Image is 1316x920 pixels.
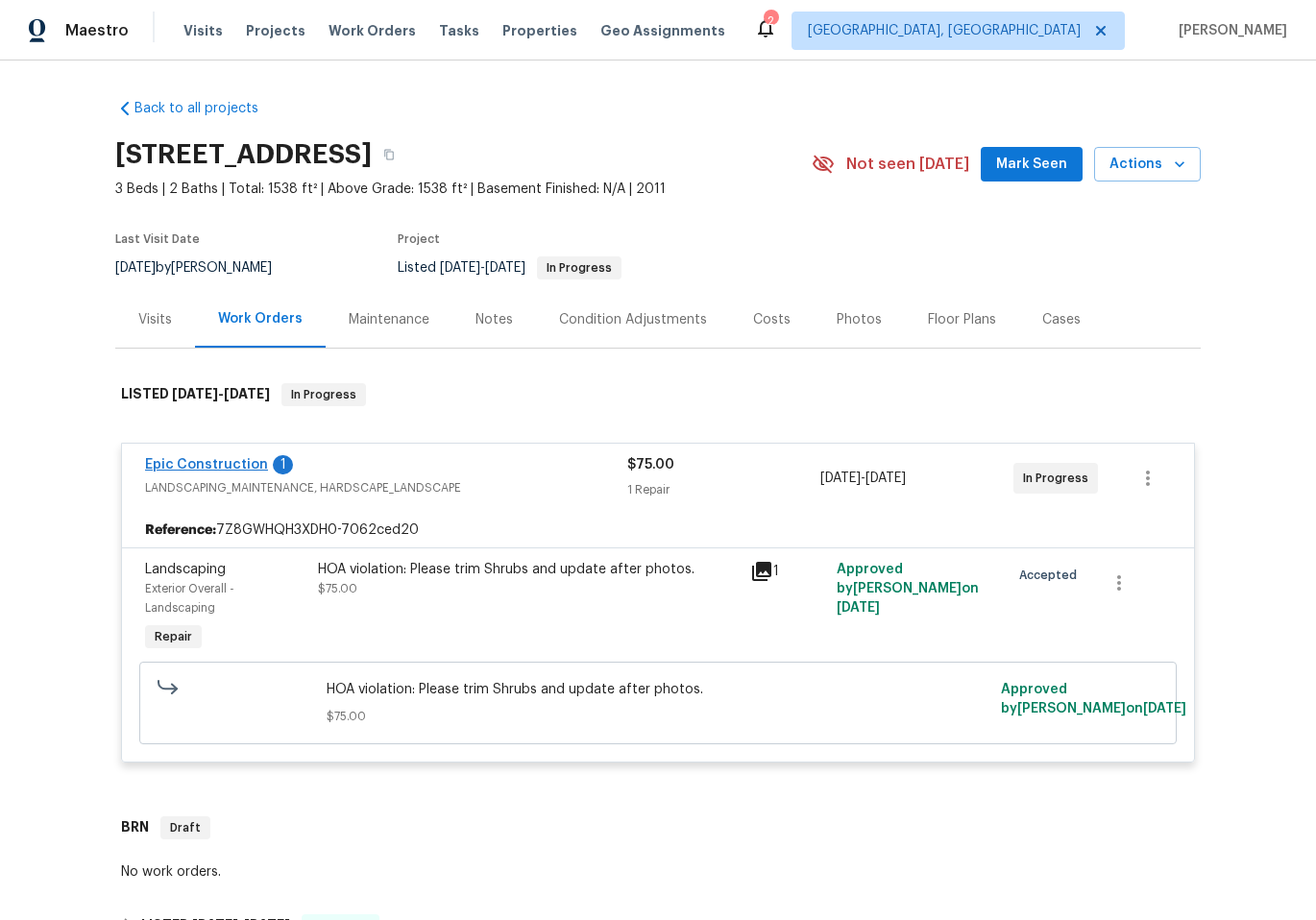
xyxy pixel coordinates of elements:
span: In Progress [539,262,620,274]
span: Accepted [1019,566,1084,585]
span: Actions [1109,153,1185,177]
span: Visits [183,21,223,40]
span: $75.00 [318,583,357,594]
button: Actions [1094,147,1201,182]
div: Condition Adjustments [559,310,707,329]
div: Photos [837,310,882,329]
div: Work Orders [218,309,303,328]
div: LISTED [DATE]-[DATE]In Progress [115,364,1201,425]
span: - [440,261,525,275]
span: [DATE] [837,601,880,615]
span: LANDSCAPING_MAINTENANCE, HARDSCAPE_LANDSCAPE [145,478,627,497]
span: Landscaping [145,563,226,576]
span: [DATE] [865,472,906,485]
div: by [PERSON_NAME] [115,256,295,279]
span: Project [398,233,440,245]
h6: BRN [121,816,149,839]
span: [DATE] [1143,702,1186,715]
div: Visits [138,310,172,329]
div: 7Z8GWHQH3XDH0-7062ced20 [122,513,1194,547]
span: [DATE] [440,261,480,275]
div: Cases [1042,310,1081,329]
span: Listed [398,261,621,275]
div: BRN Draft [115,797,1201,859]
span: $75.00 [627,458,674,472]
div: Maintenance [349,310,429,329]
button: Copy Address [372,137,406,172]
div: No work orders. [121,862,1195,882]
div: HOA violation: Please trim Shrubs and update after photos. [318,560,739,579]
span: [DATE] [820,472,861,485]
span: Draft [162,818,208,837]
span: [DATE] [115,261,156,275]
span: [GEOGRAPHIC_DATA], [GEOGRAPHIC_DATA] [808,21,1081,40]
span: [PERSON_NAME] [1171,21,1287,40]
span: Repair [147,627,200,646]
span: HOA violation: Please trim Shrubs and update after photos. [327,680,990,699]
h6: LISTED [121,383,270,406]
span: Maestro [65,21,129,40]
span: Approved by [PERSON_NAME] on [837,563,979,615]
a: Epic Construction [145,458,268,472]
button: Mark Seen [981,147,1083,182]
span: - [820,469,906,488]
span: Approved by [PERSON_NAME] on [1001,683,1186,715]
div: 2 [764,12,777,31]
a: Back to all projects [115,99,300,118]
span: 3 Beds | 2 Baths | Total: 1538 ft² | Above Grade: 1538 ft² | Basement Finished: N/A | 2011 [115,180,812,199]
div: 1 [750,560,825,583]
div: Costs [753,310,791,329]
div: 1 Repair [627,480,820,499]
span: Mark Seen [996,153,1067,177]
span: In Progress [1023,469,1096,488]
span: Tasks [439,24,479,37]
span: Properties [502,21,577,40]
div: 1 [273,455,293,474]
span: Exterior Overall - Landscaping [145,583,234,614]
span: $75.00 [327,707,990,726]
span: [DATE] [172,387,218,400]
span: In Progress [283,385,364,404]
span: [DATE] [224,387,270,400]
b: Reference: [145,521,216,540]
h2: [STREET_ADDRESS] [115,145,372,164]
span: [DATE] [485,261,525,275]
span: Geo Assignments [600,21,725,40]
span: Work Orders [329,21,416,40]
div: Floor Plans [928,310,996,329]
span: Last Visit Date [115,233,200,245]
span: Not seen [DATE] [846,155,969,174]
span: - [172,387,270,400]
span: Projects [246,21,305,40]
div: Notes [475,310,513,329]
